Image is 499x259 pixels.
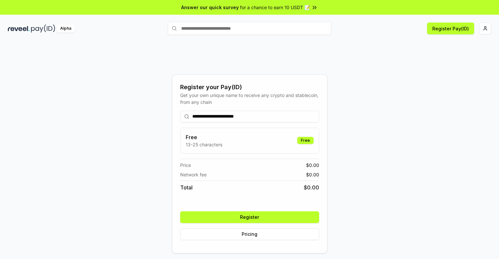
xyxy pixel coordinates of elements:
[57,24,75,33] div: Alpha
[8,24,30,33] img: reveel_dark
[180,92,319,105] div: Get your own unique name to receive any crypto and stablecoin, from any chain
[304,184,319,191] span: $ 0.00
[427,23,474,34] button: Register Pay(ID)
[181,4,239,11] span: Answer our quick survey
[180,162,191,169] span: Price
[31,24,55,33] img: pay_id
[186,133,222,141] h3: Free
[180,83,319,92] div: Register your Pay(ID)
[180,211,319,223] button: Register
[297,137,314,144] div: Free
[306,162,319,169] span: $ 0.00
[306,171,319,178] span: $ 0.00
[240,4,310,11] span: for a chance to earn 10 USDT 📝
[180,228,319,240] button: Pricing
[180,171,207,178] span: Network fee
[186,141,222,148] p: 13-25 characters
[180,184,193,191] span: Total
